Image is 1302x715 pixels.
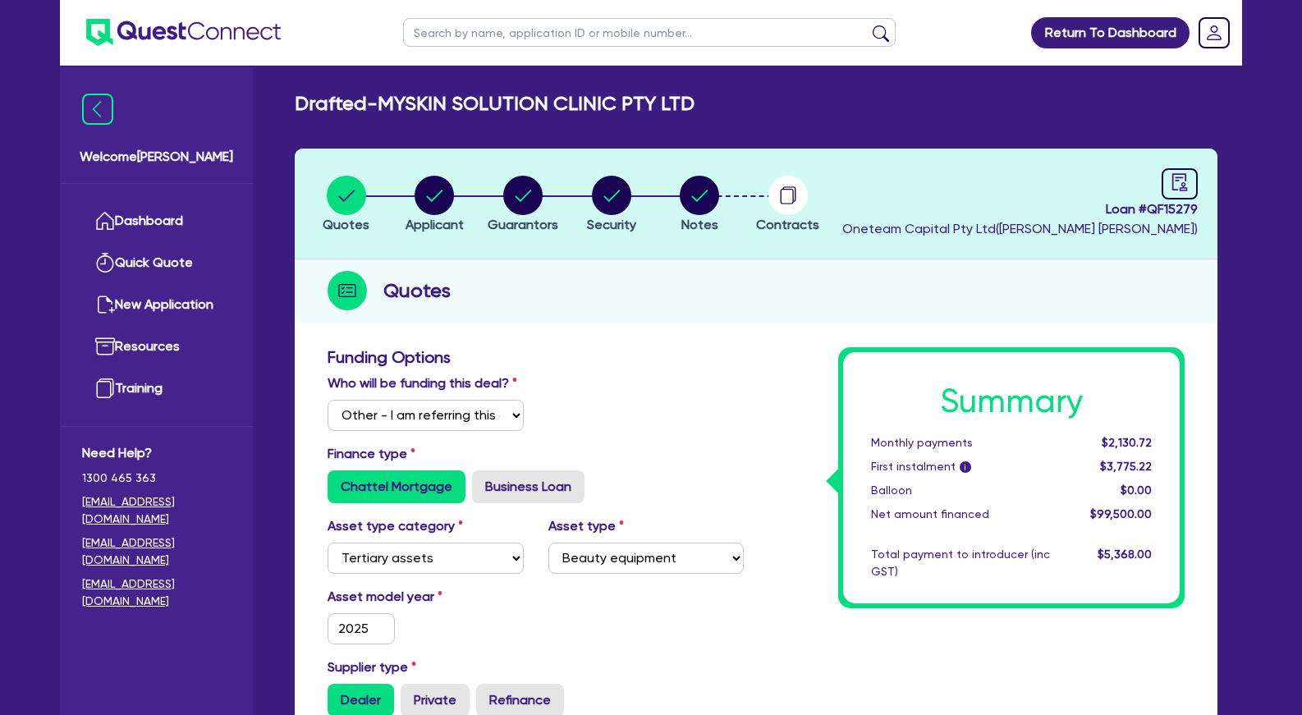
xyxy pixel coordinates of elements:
a: Dropdown toggle [1193,11,1236,54]
div: Monthly payments [859,434,1062,451]
a: [EMAIL_ADDRESS][DOMAIN_NAME] [82,575,231,610]
a: Quick Quote [82,242,231,284]
h3: Funding Options [328,347,744,367]
button: Security [586,175,637,236]
button: Notes [679,175,720,236]
button: Guarantors [487,175,559,236]
a: [EMAIL_ADDRESS][DOMAIN_NAME] [82,534,231,569]
img: quest-connect-logo-blue [86,19,281,46]
span: $5,368.00 [1098,548,1152,561]
img: new-application [95,295,115,314]
span: i [960,461,971,473]
a: Resources [82,326,231,368]
span: Need Help? [82,443,231,463]
img: training [95,378,115,398]
a: Return To Dashboard [1031,17,1190,48]
span: Oneteam Capital Pty Ltd ( [PERSON_NAME] [PERSON_NAME] ) [842,221,1198,236]
h1: Summary [871,382,1152,421]
span: Quotes [323,217,369,232]
a: Training [82,368,231,410]
span: Contracts [756,217,819,232]
label: Supplier type [328,658,416,677]
span: Guarantors [488,217,558,232]
label: Asset type [548,516,624,536]
img: resources [95,337,115,356]
div: Total payment to introducer (inc GST) [859,546,1062,580]
label: Asset type category [328,516,463,536]
label: Business Loan [472,470,585,503]
label: Who will be funding this deal? [328,374,517,393]
span: 1300 465 363 [82,470,231,487]
label: Chattel Mortgage [328,470,465,503]
button: Applicant [405,175,465,236]
a: [EMAIL_ADDRESS][DOMAIN_NAME] [82,493,231,528]
img: quick-quote [95,253,115,273]
h2: Quotes [383,276,451,305]
a: New Application [82,284,231,326]
div: First instalment [859,458,1062,475]
button: Contracts [755,175,820,236]
div: Balloon [859,482,1062,499]
label: Finance type [328,444,415,464]
span: $0.00 [1121,484,1152,497]
span: Welcome [PERSON_NAME] [80,147,233,167]
label: Asset model year [315,587,536,607]
img: icon-menu-close [82,94,113,125]
span: Notes [681,217,718,232]
span: Security [587,217,636,232]
span: $2,130.72 [1102,436,1152,449]
span: $99,500.00 [1090,507,1152,520]
img: step-icon [328,271,367,310]
a: Dashboard [82,200,231,242]
span: audit [1171,173,1189,191]
div: Net amount financed [859,506,1062,523]
input: Search by name, application ID or mobile number... [403,18,896,47]
span: $3,775.22 [1100,460,1152,473]
h2: Drafted - MYSKIN SOLUTION CLINIC PTY LTD [295,92,695,116]
span: Loan # QF15279 [842,199,1198,219]
button: Quotes [322,175,370,236]
span: Applicant [406,217,464,232]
